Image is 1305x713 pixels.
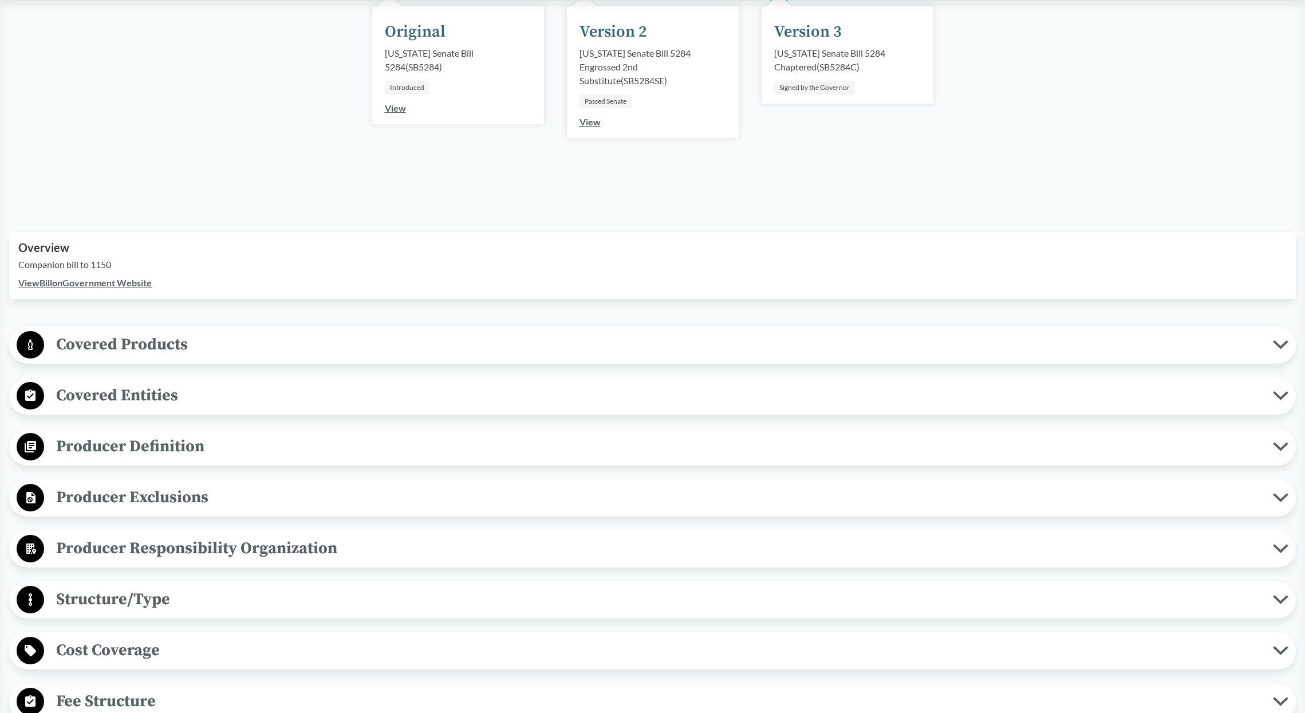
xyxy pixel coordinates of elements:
p: Companion bill to 1150 [18,258,1287,271]
span: Covered Products [44,332,1273,357]
span: Covered Entities [44,383,1273,408]
span: Producer Definition [44,434,1273,459]
div: Introduced [385,81,429,94]
div: Version 2 [579,20,647,44]
h2: Overview [18,241,1287,254]
span: Producer Exclusions [44,484,1273,510]
span: Cost Coverage [44,637,1273,663]
button: Producer Responsibility Organization [13,534,1292,564]
div: [US_STATE] Senate Bill 5284 ( SB5284 ) [385,46,531,74]
div: Passed Senate [579,94,632,108]
div: [US_STATE] Senate Bill 5284 Chaptered ( SB5284C ) [774,46,921,74]
div: Signed by the Governor [774,81,855,94]
div: [US_STATE] Senate Bill 5284 Engrossed 2nd Substitute ( SB5284SE ) [579,46,726,88]
span: Structure/Type [44,586,1273,612]
button: Producer Exclusions [13,483,1292,513]
button: Producer Definition [13,432,1292,462]
button: Cost Coverage [13,636,1292,665]
div: Version 3 [774,20,842,44]
button: Covered Products [13,330,1292,360]
button: Covered Entities [13,381,1292,411]
div: Original [385,20,445,44]
a: ViewBillonGovernment Website [18,277,152,288]
a: View [579,116,601,127]
span: Producer Responsibility Organization [44,535,1273,561]
a: View [385,103,406,113]
button: Structure/Type [13,585,1292,614]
